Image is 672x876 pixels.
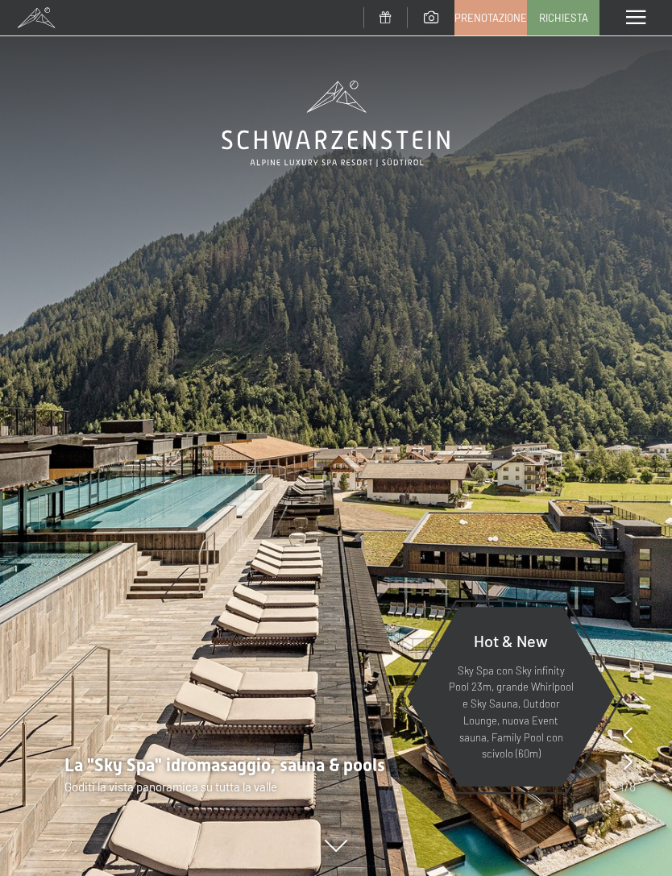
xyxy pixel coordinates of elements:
[406,606,616,787] a: Hot & New Sky Spa con Sky infinity Pool 23m, grande Whirlpool e Sky Sauna, Outdoor Lounge, nuova ...
[455,1,526,35] a: Prenotazione
[539,10,588,25] span: Richiesta
[620,778,624,795] span: 1
[474,631,548,650] span: Hot & New
[64,779,277,794] span: Goditi la vista panoramica su tutta la valle
[454,10,527,25] span: Prenotazione
[446,662,575,763] p: Sky Spa con Sky infinity Pool 23m, grande Whirlpool e Sky Sauna, Outdoor Lounge, nuova Event saun...
[64,755,385,775] span: La "Sky Spa" idromasaggio, sauna & pools
[629,778,636,795] span: 8
[624,778,629,795] span: /
[528,1,599,35] a: Richiesta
